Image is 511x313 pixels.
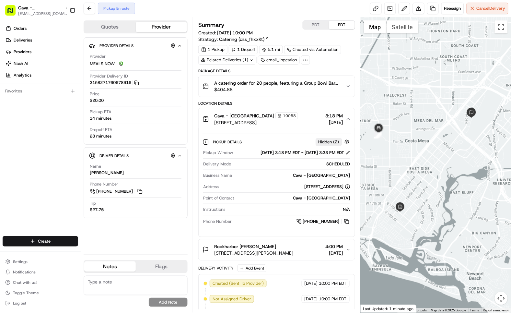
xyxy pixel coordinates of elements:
[198,45,227,54] div: 1 Pickup
[14,49,31,55] span: Providers
[90,200,96,206] span: Tip
[199,108,355,130] button: Cava - [GEOGRAPHIC_DATA]10058[STREET_ADDRESS]3:18 PM[DATE]
[38,238,51,244] span: Create
[296,218,350,225] a: [PHONE_NUMBER]
[261,150,350,156] div: [DATE] 3:18 PM EDT - [DATE] 3:33 PM EDT
[495,292,508,305] button: Map camera controls
[219,36,264,42] span: Catering (dss_fhxxKt)
[329,21,355,29] button: EDT
[375,131,382,138] div: 8
[326,250,343,256] span: [DATE]
[234,161,350,167] div: SCHEDULED
[13,301,26,306] span: Log out
[199,76,355,97] button: A catering order for 20 people, featuring a Group Bowl Bar with Falafel and another with Grilled ...
[213,296,251,302] span: Not Assigned Driver
[13,270,36,275] span: Notifications
[219,36,269,42] a: Catering (dss_fhxxKt)
[136,22,187,32] button: Provider
[467,3,508,14] button: CancelDelivery
[90,163,101,169] span: Name
[96,188,133,194] span: [PHONE_NUMBER]
[90,207,104,213] div: $27.75
[326,243,343,250] span: 4:00 PM
[46,110,78,115] a: Powered byPylon
[89,40,182,51] button: Provider Details
[84,261,136,272] button: Notes
[4,91,52,103] a: 📗Knowledge Base
[90,133,111,139] div: 28 minutes
[52,91,107,103] a: 💻API Documentation
[84,22,136,32] button: Quotes
[6,95,12,100] div: 📗
[3,236,78,247] button: Create
[305,184,350,190] div: [STREET_ADDRESS]
[316,138,351,146] button: Hidden (2)
[90,188,144,195] a: [PHONE_NUMBER]
[3,70,81,80] a: Analytics
[203,173,232,178] span: Business Name
[303,21,329,29] button: PDT
[3,35,81,45] a: Deliveries
[90,170,124,176] div: [PERSON_NAME]
[214,250,293,256] span: [STREET_ADDRESS][PERSON_NAME]
[431,308,466,312] span: Map data ©2025 Google
[3,278,78,287] button: Chat with us!
[14,72,31,78] span: Analytics
[198,68,355,74] div: Package Details
[199,130,355,237] div: Cava - [GEOGRAPHIC_DATA]10058[STREET_ADDRESS]3:18 PM[DATE]
[117,60,125,68] img: melas_now_logo.png
[477,6,505,11] span: Cancel Delivery
[214,80,341,86] span: A catering order for 20 people, featuring a Group Bowl Bar with Falafel and another with Grilled ...
[3,257,78,266] button: Settings
[284,45,341,54] a: Created via Automation
[22,68,82,74] div: We're available if you need us!
[18,11,70,16] button: [EMAIL_ADDRESS][DOMAIN_NAME]
[199,239,355,260] button: Rockharbor [PERSON_NAME][STREET_ADDRESS][PERSON_NAME]4:00 PM[DATE]
[3,23,81,34] a: Orders
[18,5,63,11] button: Cava - [GEOGRAPHIC_DATA]
[90,109,111,115] span: Pickup ETA
[22,62,106,68] div: Start new chat
[55,95,60,100] div: 💻
[3,288,78,297] button: Toggle Theme
[364,20,387,33] button: Show street map
[470,308,479,312] a: Terms (opens in new tab)
[319,139,339,145] span: Hidden ( 2 )
[259,45,283,54] div: 5.1 mi
[387,20,419,33] button: Show satellite imagery
[238,264,266,272] button: Add Event
[198,55,257,65] div: Related Deliveries (1)
[214,243,276,250] span: Rockharbor [PERSON_NAME]
[136,261,187,272] button: Flags
[90,127,112,133] span: Dropoff ETA
[203,161,231,167] span: Delivery Mode
[483,308,509,312] a: Report a map error
[90,91,99,97] span: Price
[235,173,350,178] div: Cava - [GEOGRAPHIC_DATA]
[198,266,234,271] div: Delivery Activity
[444,6,461,11] span: Reassign
[3,47,81,57] a: Providers
[362,304,384,313] a: Open this area in Google Maps (opens a new window)
[6,62,18,74] img: 1736555255976-a54dd68f-1ca7-489b-9aae-adbdc363a1c4
[283,113,296,118] span: 10058
[326,119,343,126] span: [DATE]
[213,281,264,286] span: Created (Sent To Provider)
[303,219,340,224] span: [PHONE_NUMBER]
[319,281,347,286] span: 10:00 PM EDT
[214,86,341,93] span: $404.88
[495,20,508,33] button: Toggle fullscreen view
[228,207,350,212] div: N/A
[110,64,118,72] button: Start new chat
[203,150,233,156] span: Pickup Window
[13,259,28,264] span: Settings
[198,101,355,106] div: Location Details
[14,26,27,31] span: Orders
[13,280,37,285] span: Chat with us!
[90,73,128,79] span: Provider Delivery ID
[13,290,39,295] span: Toggle Theme
[237,195,350,201] div: Cava - [GEOGRAPHIC_DATA]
